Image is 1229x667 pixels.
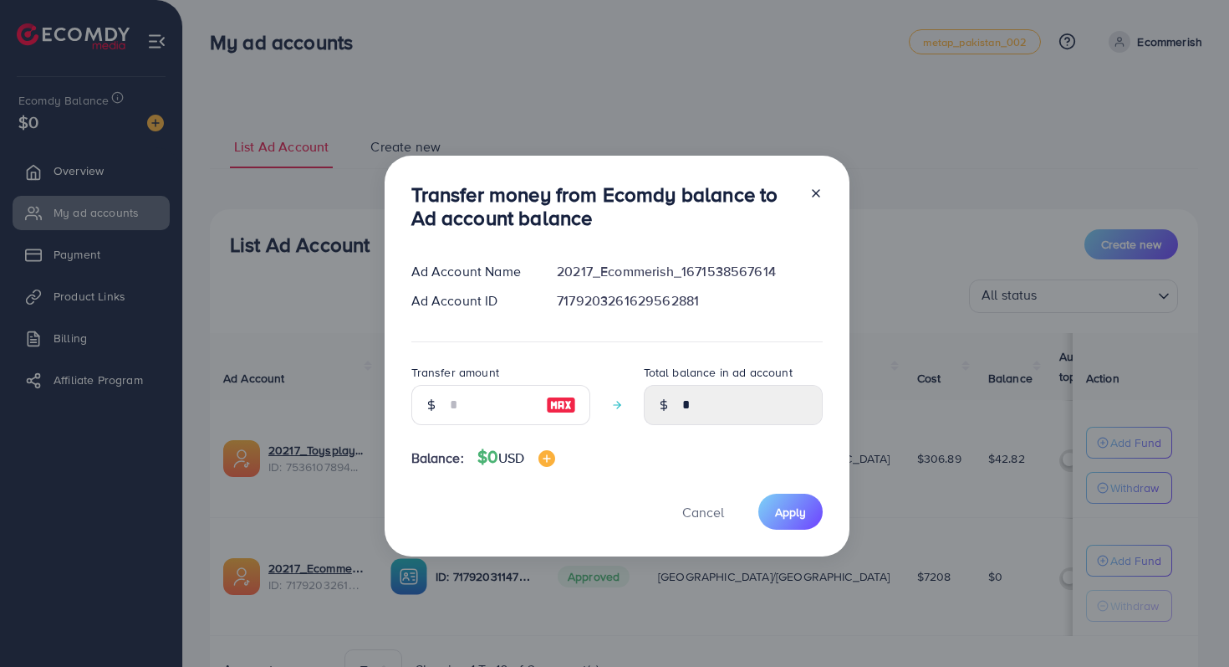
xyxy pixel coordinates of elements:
div: Ad Account ID [398,291,544,310]
span: Cancel [682,503,724,521]
img: image [538,450,555,467]
iframe: Chat [1158,592,1216,654]
div: 20217_Ecommerish_1671538567614 [543,262,835,281]
div: 7179203261629562881 [543,291,835,310]
label: Transfer amount [411,364,499,381]
button: Apply [758,494,823,530]
img: image [546,395,576,415]
span: USD [498,449,524,467]
label: Total balance in ad account [644,364,793,381]
div: Ad Account Name [398,262,544,281]
button: Cancel [661,494,745,530]
span: Balance: [411,449,464,468]
h4: $0 [477,447,555,468]
h3: Transfer money from Ecomdy balance to Ad account balance [411,182,796,231]
span: Apply [775,504,806,521]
